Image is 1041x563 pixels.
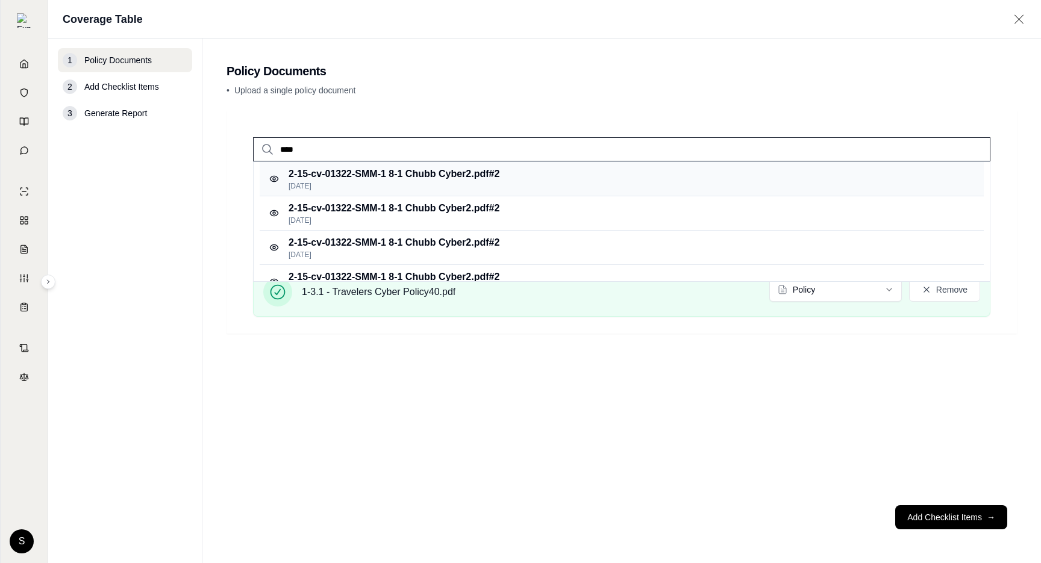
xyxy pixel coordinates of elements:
[234,86,356,95] span: Upload a single policy document
[63,106,77,120] div: 3
[289,167,499,181] p: 2-15-cv-01322-SMM-1 8-1 Chubb Cyber2.pdf #2
[12,8,36,33] button: Expand sidebar
[289,216,499,225] p: [DATE]
[3,265,45,291] a: Custom Report
[289,201,499,216] p: 2-15-cv-01322-SMM-1 8-1 Chubb Cyber2.pdf #2
[3,364,45,390] a: Legal Search Engine
[3,207,45,234] a: Policy Comparisons
[3,108,45,135] a: Prompt Library
[289,270,499,284] p: 2-15-cv-01322-SMM-1 8-1 Chubb Cyber2.pdf #2
[289,250,499,260] p: [DATE]
[3,294,45,320] a: Coverage Table
[17,13,31,28] img: Expand sidebar
[63,53,77,67] div: 1
[227,63,1017,79] h2: Policy Documents
[987,511,995,523] span: →
[3,335,45,361] a: Contract Analysis
[895,505,1007,529] button: Add Checklist Items→
[3,178,45,205] a: Single Policy
[41,275,55,289] button: Expand sidebar
[302,285,455,299] span: 1-3.1 - Travelers Cyber Policy40.pdf
[63,11,143,28] h1: Coverage Table
[84,54,152,66] span: Policy Documents
[10,529,34,553] div: S
[3,51,45,77] a: Home
[227,86,230,95] span: •
[84,107,147,119] span: Generate Report
[3,79,45,106] a: Documents Vault
[63,79,77,94] div: 2
[909,278,980,302] button: Remove
[289,181,499,191] p: [DATE]
[84,81,159,93] span: Add Checklist Items
[289,235,499,250] p: 2-15-cv-01322-SMM-1 8-1 Chubb Cyber2.pdf #2
[3,236,45,263] a: Claim Coverage
[3,137,45,164] a: Chat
